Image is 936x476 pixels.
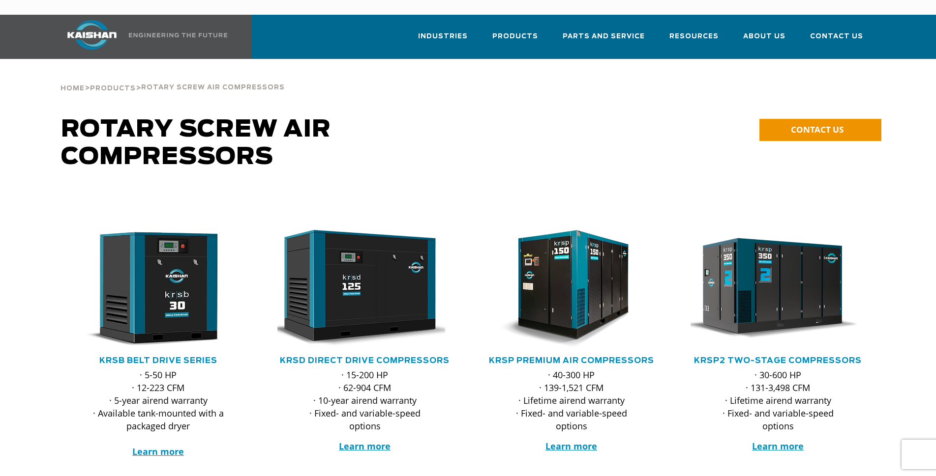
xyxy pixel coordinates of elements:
span: Industries [418,31,468,42]
span: CONTACT US [791,124,844,135]
span: Products [90,85,136,92]
p: · 30-600 HP · 131-3,498 CFM · Lifetime airend warranty · Fixed- and variable-speed options [710,368,846,432]
a: Learn more [545,440,597,452]
img: Engineering the future [129,33,227,37]
a: KRSP2 Two-Stage Compressors [694,357,862,364]
img: kaishan logo [55,20,129,50]
a: CONTACT US [759,119,881,141]
a: About Us [743,24,785,57]
span: Home [60,85,85,92]
a: Learn more [339,440,391,452]
a: KRSP Premium Air Compressors [489,357,654,364]
a: Learn more [132,446,184,457]
span: Products [492,31,538,42]
span: Parts and Service [563,31,645,42]
span: Resources [669,31,719,42]
p: · 5-50 HP · 12-223 CFM · 5-year airend warranty · Available tank-mounted with a packaged dryer [91,368,226,458]
p: · 40-300 HP · 139-1,521 CFM · Lifetime airend warranty · Fixed- and variable-speed options [504,368,639,432]
div: krsd125 [277,230,453,348]
span: About Us [743,31,785,42]
a: Resources [669,24,719,57]
span: Rotary Screw Air Compressors [61,118,331,169]
img: krsp150 [477,230,652,348]
div: krsb30 [71,230,246,348]
a: Home [60,84,85,92]
a: Industries [418,24,468,57]
a: KRSB Belt Drive Series [99,357,217,364]
a: Products [492,24,538,57]
div: > > [60,59,285,96]
p: · 15-200 HP · 62-904 CFM · 10-year airend warranty · Fixed- and variable-speed options [297,368,433,432]
a: KRSD Direct Drive Compressors [280,357,450,364]
div: krsp350 [691,230,866,348]
a: Products [90,84,136,92]
img: krsp350 [683,230,858,348]
img: krsb30 [63,230,239,348]
span: Rotary Screw Air Compressors [141,84,285,91]
div: krsp150 [484,230,659,348]
a: Contact Us [810,24,863,57]
a: Kaishan USA [55,15,229,59]
a: Learn more [752,440,804,452]
span: Contact Us [810,31,863,42]
img: krsd125 [270,230,445,348]
a: Parts and Service [563,24,645,57]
